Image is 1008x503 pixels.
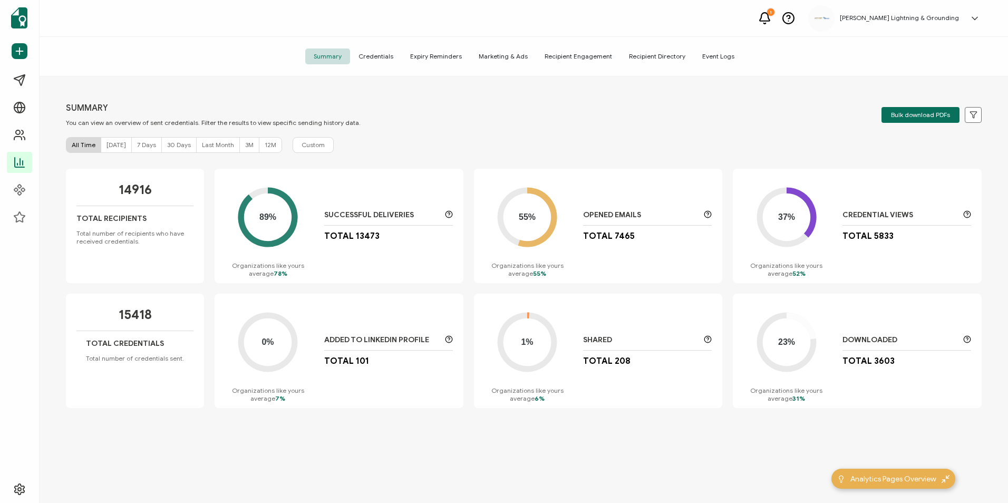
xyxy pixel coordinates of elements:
p: Organizations like yours average [484,386,570,402]
span: Summary [305,49,350,64]
p: Downloaded [842,335,958,345]
p: Total number of credentials sent. [86,354,184,362]
p: 14916 [119,182,152,198]
img: sertifier-logomark-colored.svg [11,7,27,28]
p: Total 101 [324,356,369,366]
span: 55% [533,269,546,277]
span: 3M [245,141,254,149]
span: 7 Days [137,141,156,149]
span: Marketing & Ads [470,49,536,64]
p: Total number of recipients who have received credentials. [76,229,193,245]
span: 6% [535,394,545,402]
span: 52% [792,269,806,277]
p: SUMMARY [66,103,361,113]
span: Custom [302,140,325,150]
p: Organizations like yours average [225,386,311,402]
span: [DATE] [106,141,126,149]
p: Total 3603 [842,356,895,366]
span: Bulk download PDFs [891,112,950,118]
span: Recipient Directory [621,49,694,64]
button: Custom [293,137,334,153]
h5: [PERSON_NAME] Lightning & Grounding [840,14,959,22]
p: Total Credentials [86,339,164,348]
p: Added to LinkedIn Profile [324,335,440,345]
span: Credentials [350,49,402,64]
p: Total Recipients [76,214,147,223]
div: 1 [767,8,774,16]
p: Total 5833 [842,231,894,241]
p: Credential Views [842,210,958,220]
span: 78% [274,269,287,277]
p: Organizations like yours average [225,262,311,277]
button: Bulk download PDFs [881,107,959,123]
span: Recipient Engagement [536,49,621,64]
p: Organizations like yours average [743,262,829,277]
p: You can view an overview of sent credentials. Filter the results to view specific sending history... [66,119,361,127]
span: Analytics Pages Overview [850,473,936,485]
p: Opened Emails [583,210,699,220]
p: Successful Deliveries [324,210,440,220]
p: 15418 [119,307,152,323]
p: Shared [583,335,699,345]
span: Expiry Reminders [402,49,470,64]
img: aadcaf15-e79d-49df-9673-3fc76e3576c2.png [813,16,829,20]
img: minimize-icon.svg [942,475,949,483]
span: 31% [792,394,805,402]
p: Organizations like yours average [743,386,829,402]
span: 30 Days [167,141,191,149]
p: Total 208 [583,356,631,366]
iframe: Chat Widget [955,452,1008,503]
p: Total 7465 [583,231,635,241]
span: Last Month [202,141,234,149]
span: All Time [72,141,95,149]
span: Event Logs [694,49,743,64]
p: Organizations like yours average [484,262,570,277]
span: 12M [265,141,276,149]
span: 7% [275,394,285,402]
p: Total 13473 [324,231,380,241]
